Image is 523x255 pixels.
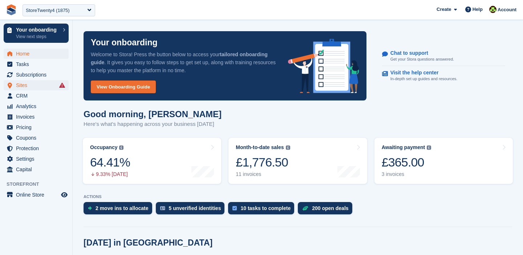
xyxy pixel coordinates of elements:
[16,33,59,40] p: View next steps
[427,145,431,150] img: icon-info-grey-7440780725fd019a000dd9b08b2336e03edf1995a4989e88bcd33f0948082b44.svg
[91,50,276,74] p: Welcome to Stora! Press the button below to access your . It gives you easy to follow steps to ge...
[236,144,284,151] div: Month-to-date sales
[4,154,69,164] a: menu
[96,205,149,211] div: 2 move ins to allocate
[160,206,165,210] img: verify_identity-adf6edd0f0f0b5bbfe63781bf79b02c33cf7c696d77639b501bdc392416b5a36.svg
[169,205,221,211] div: 5 unverified identities
[4,164,69,174] a: menu
[288,39,359,93] img: onboarding-info-6c161a55d2c0e0a8cae90662b2fe09162a5109e8cc188191df67fb4f79e88e88.svg
[236,155,290,170] div: £1,776.50
[156,202,228,218] a: 5 unverified identities
[390,70,452,76] p: Visit the help center
[16,80,60,90] span: Sites
[88,206,92,210] img: move_ins_to_allocate_icon-fdf77a2bb77ea45bf5b3d319d69a93e2d87916cf1d5bf7949dd705db3b84f3ca.svg
[16,122,60,132] span: Pricing
[4,59,69,69] a: menu
[382,155,431,170] div: £365.00
[390,50,448,56] p: Chat to support
[83,138,221,184] a: Occupancy 64.41% 9.33% [DATE]
[84,109,222,119] h1: Good morning, [PERSON_NAME]
[84,202,156,218] a: 2 move ins to allocate
[90,144,117,151] div: Occupancy
[473,6,483,13] span: Help
[4,112,69,122] a: menu
[16,101,60,111] span: Analytics
[16,164,60,174] span: Capital
[4,70,69,80] a: menu
[302,206,308,211] img: deal-1b604bf984904fb50ccaf53a9ad4b4a5d6e5aea283cecdc64d6e3604feb123c2.svg
[16,59,60,69] span: Tasks
[4,24,69,43] a: Your onboarding View next steps
[4,190,69,200] a: menu
[91,81,156,93] a: View Onboarding Guide
[437,6,451,13] span: Create
[4,80,69,90] a: menu
[16,133,60,143] span: Coupons
[232,206,237,210] img: task-75834270c22a3079a89374b754ae025e5fb1db73e45f91037f5363f120a921f8.svg
[84,194,512,199] p: ACTIONS
[382,144,425,151] div: Awaiting payment
[84,238,212,248] h2: [DATE] in [GEOGRAPHIC_DATA]
[298,202,356,218] a: 200 open deals
[489,6,496,13] img: Catherine Coffey
[59,82,65,88] i: Smart entry sync failures have occurred
[16,49,60,59] span: Home
[382,66,505,86] a: Visit the help center In-depth set up guides and resources.
[228,138,367,184] a: Month-to-date sales £1,776.50 11 invoices
[382,46,505,66] a: Chat to support Get your Stora questions answered.
[374,138,513,184] a: Awaiting payment £365.00 3 invoices
[312,205,348,211] div: 200 open deals
[84,120,222,128] p: Here's what's happening across your business [DATE]
[16,91,60,101] span: CRM
[390,56,454,62] p: Get your Stora questions answered.
[16,112,60,122] span: Invoices
[4,91,69,101] a: menu
[16,190,60,200] span: Online Store
[90,171,130,177] div: 9.33% [DATE]
[60,190,69,199] a: Preview store
[4,49,69,59] a: menu
[16,143,60,153] span: Protection
[382,171,431,177] div: 3 invoices
[236,171,290,177] div: 11 invoices
[16,70,60,80] span: Subscriptions
[286,145,290,150] img: icon-info-grey-7440780725fd019a000dd9b08b2336e03edf1995a4989e88bcd33f0948082b44.svg
[16,154,60,164] span: Settings
[91,38,158,47] p: Your onboarding
[4,143,69,153] a: menu
[119,145,123,150] img: icon-info-grey-7440780725fd019a000dd9b08b2336e03edf1995a4989e88bcd33f0948082b44.svg
[228,202,298,218] a: 10 tasks to complete
[16,27,59,32] p: Your onboarding
[90,155,130,170] div: 64.41%
[4,122,69,132] a: menu
[4,133,69,143] a: menu
[7,181,72,188] span: Storefront
[390,76,458,82] p: In-depth set up guides and resources.
[26,7,70,14] div: StoreTwenty4 (1875)
[498,6,516,13] span: Account
[4,101,69,111] a: menu
[240,205,291,211] div: 10 tasks to complete
[6,4,17,15] img: stora-icon-8386f47178a22dfd0bd8f6a31ec36ba5ce8667c1dd55bd0f319d3a0aa187defe.svg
